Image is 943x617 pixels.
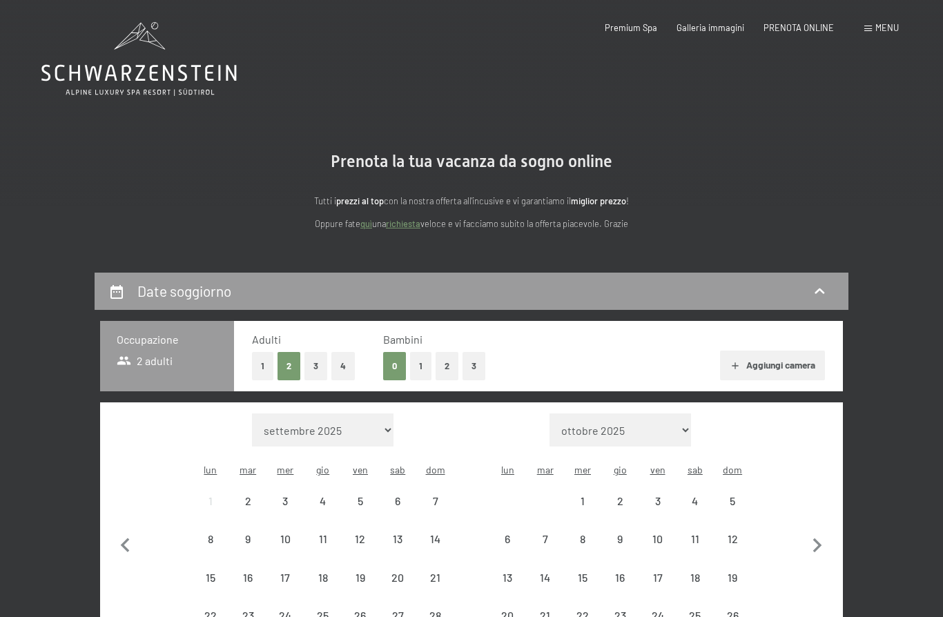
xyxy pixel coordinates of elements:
div: Wed Sep 17 2025 [266,558,304,596]
div: Thu Sep 18 2025 [304,558,342,596]
div: 21 [418,572,452,607]
span: Bambini [383,333,422,346]
div: Thu Sep 04 2025 [304,482,342,520]
a: richiesta [386,218,420,229]
div: 14 [528,572,563,607]
abbr: giovedì [316,464,329,476]
abbr: lunedì [501,464,514,476]
div: arrivo/check-in non effettuabile [379,520,416,558]
div: arrivo/check-in non effettuabile [601,558,639,596]
div: 3 [268,496,302,530]
div: 15 [565,572,600,607]
a: Premium Spa [605,22,657,33]
div: 3 [640,496,674,530]
abbr: martedì [537,464,554,476]
div: Sun Sep 14 2025 [416,520,454,558]
a: PRENOTA ONLINE [764,22,834,33]
div: arrivo/check-in non effettuabile [342,482,379,520]
div: 13 [490,572,525,607]
div: arrivo/check-in non effettuabile [489,520,526,558]
div: Sat Oct 18 2025 [677,558,714,596]
div: arrivo/check-in non effettuabile [379,558,416,596]
div: arrivo/check-in non effettuabile [677,558,714,596]
abbr: sabato [688,464,703,476]
div: Tue Sep 09 2025 [229,520,266,558]
div: Sun Sep 07 2025 [416,482,454,520]
div: Mon Sep 01 2025 [192,482,229,520]
button: 3 [463,352,485,380]
div: Fri Sep 05 2025 [342,482,379,520]
div: 6 [380,496,415,530]
div: 11 [678,533,712,568]
div: Fri Oct 10 2025 [639,520,676,558]
div: Thu Oct 02 2025 [601,482,639,520]
div: 10 [640,533,674,568]
span: Menu [875,22,899,33]
div: Wed Oct 15 2025 [564,558,601,596]
div: Fri Oct 03 2025 [639,482,676,520]
div: Mon Oct 13 2025 [489,558,526,596]
abbr: domenica [426,464,445,476]
div: 17 [268,572,302,607]
abbr: lunedì [204,464,217,476]
div: Fri Sep 19 2025 [342,558,379,596]
div: arrivo/check-in non effettuabile [601,482,639,520]
div: arrivo/check-in non effettuabile [564,482,601,520]
div: arrivo/check-in non effettuabile [677,520,714,558]
div: Thu Oct 09 2025 [601,520,639,558]
div: arrivo/check-in non effettuabile [229,558,266,596]
div: arrivo/check-in non effettuabile [564,558,601,596]
div: arrivo/check-in non effettuabile [416,558,454,596]
abbr: mercoledì [574,464,591,476]
div: Wed Oct 01 2025 [564,482,601,520]
div: arrivo/check-in non effettuabile [714,558,751,596]
div: Fri Sep 12 2025 [342,520,379,558]
div: 10 [268,533,302,568]
div: 12 [343,533,378,568]
div: 5 [715,496,750,530]
a: quì [360,218,372,229]
div: Sat Sep 06 2025 [379,482,416,520]
div: 2 [603,496,637,530]
div: arrivo/check-in non effettuabile [527,558,564,596]
span: Adulti [252,333,281,346]
abbr: martedì [240,464,256,476]
abbr: venerdì [650,464,665,476]
div: arrivo/check-in non effettuabile [192,482,229,520]
div: 16 [603,572,637,607]
div: arrivo/check-in non effettuabile [266,558,304,596]
div: Mon Oct 06 2025 [489,520,526,558]
abbr: domenica [723,464,742,476]
div: Sun Oct 05 2025 [714,482,751,520]
div: Tue Sep 16 2025 [229,558,266,596]
button: 1 [410,352,431,380]
div: arrivo/check-in non effettuabile [229,482,266,520]
span: 2 adulti [117,353,173,369]
div: Fri Oct 17 2025 [639,558,676,596]
div: arrivo/check-in non effettuabile [527,520,564,558]
div: 9 [231,533,265,568]
div: Wed Sep 03 2025 [266,482,304,520]
div: 16 [231,572,265,607]
div: 1 [565,496,600,530]
div: arrivo/check-in non effettuabile [379,482,416,520]
abbr: venerdì [353,464,368,476]
div: arrivo/check-in non effettuabile [489,558,526,596]
div: arrivo/check-in non effettuabile [192,520,229,558]
div: 8 [565,533,600,568]
div: Thu Sep 11 2025 [304,520,342,558]
div: Tue Sep 02 2025 [229,482,266,520]
div: arrivo/check-in non effettuabile [266,520,304,558]
a: Galleria immagini [677,22,744,33]
p: Oppure fate una veloce e vi facciamo subito la offerta piacevole. Grazie [195,217,748,231]
button: 1 [252,352,273,380]
button: 3 [304,352,327,380]
div: 18 [306,572,340,607]
div: arrivo/check-in non effettuabile [601,520,639,558]
div: Sat Sep 20 2025 [379,558,416,596]
div: 9 [603,533,637,568]
button: 4 [331,352,355,380]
